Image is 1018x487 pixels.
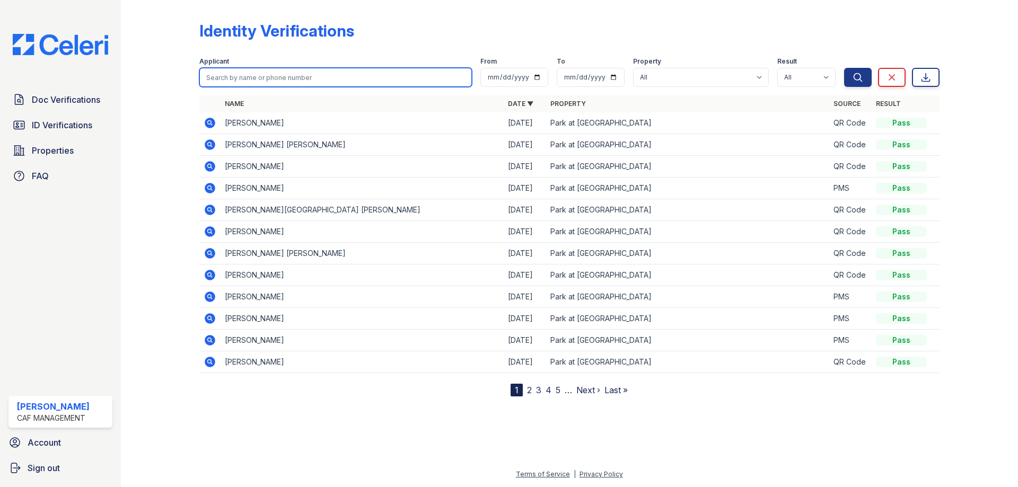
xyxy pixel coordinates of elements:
[516,470,570,478] a: Terms of Service
[32,93,100,106] span: Doc Verifications
[833,100,861,108] a: Source
[546,308,829,330] td: Park at [GEOGRAPHIC_DATA]
[565,384,572,396] span: …
[546,330,829,351] td: Park at [GEOGRAPHIC_DATA]
[829,221,872,243] td: QR Code
[32,170,49,182] span: FAQ
[546,221,829,243] td: Park at [GEOGRAPHIC_DATA]
[221,243,504,264] td: [PERSON_NAME] [PERSON_NAME]
[876,100,901,108] a: Result
[8,165,112,187] a: FAQ
[504,308,546,330] td: [DATE]
[829,308,872,330] td: PMS
[546,178,829,199] td: Park at [GEOGRAPHIC_DATA]
[221,264,504,286] td: [PERSON_NAME]
[777,57,797,66] label: Result
[32,144,74,157] span: Properties
[876,139,927,150] div: Pass
[28,436,61,449] span: Account
[221,134,504,156] td: [PERSON_NAME] [PERSON_NAME]
[876,118,927,128] div: Pass
[546,199,829,221] td: Park at [GEOGRAPHIC_DATA]
[221,330,504,351] td: [PERSON_NAME]
[17,400,90,413] div: [PERSON_NAME]
[511,384,523,396] div: 1
[504,134,546,156] td: [DATE]
[221,178,504,199] td: [PERSON_NAME]
[876,270,927,280] div: Pass
[4,432,117,453] a: Account
[8,114,112,136] a: ID Verifications
[546,385,551,395] a: 4
[32,119,92,131] span: ID Verifications
[829,330,872,351] td: PMS
[8,89,112,110] a: Doc Verifications
[536,385,541,395] a: 3
[546,112,829,134] td: Park at [GEOGRAPHIC_DATA]
[221,221,504,243] td: [PERSON_NAME]
[504,221,546,243] td: [DATE]
[221,156,504,178] td: [PERSON_NAME]
[504,199,546,221] td: [DATE]
[504,112,546,134] td: [DATE]
[199,21,354,40] div: Identity Verifications
[504,243,546,264] td: [DATE]
[4,457,117,479] a: Sign out
[504,351,546,373] td: [DATE]
[556,385,560,395] a: 5
[28,462,60,474] span: Sign out
[4,34,117,55] img: CE_Logo_Blue-a8612792a0a2168367f1c8372b55b34899dd931a85d93a1a3d3e32e68fde9ad4.png
[876,335,927,346] div: Pass
[546,264,829,286] td: Park at [GEOGRAPHIC_DATA]
[504,330,546,351] td: [DATE]
[221,308,504,330] td: [PERSON_NAME]
[633,57,661,66] label: Property
[221,351,504,373] td: [PERSON_NAME]
[576,385,600,395] a: Next ›
[829,178,872,199] td: PMS
[829,243,872,264] td: QR Code
[876,205,927,215] div: Pass
[829,351,872,373] td: QR Code
[504,178,546,199] td: [DATE]
[527,385,532,395] a: 2
[546,156,829,178] td: Park at [GEOGRAPHIC_DATA]
[829,112,872,134] td: QR Code
[221,112,504,134] td: [PERSON_NAME]
[876,248,927,259] div: Pass
[17,413,90,423] div: CAF Management
[199,57,229,66] label: Applicant
[550,100,586,108] a: Property
[876,161,927,172] div: Pass
[876,183,927,193] div: Pass
[876,313,927,324] div: Pass
[574,470,576,478] div: |
[508,100,533,108] a: Date ▼
[829,156,872,178] td: QR Code
[504,264,546,286] td: [DATE]
[876,291,927,302] div: Pass
[557,57,565,66] label: To
[199,68,472,87] input: Search by name or phone number
[829,286,872,308] td: PMS
[546,286,829,308] td: Park at [GEOGRAPHIC_DATA]
[829,199,872,221] td: QR Code
[876,226,927,237] div: Pass
[546,351,829,373] td: Park at [GEOGRAPHIC_DATA]
[221,286,504,308] td: [PERSON_NAME]
[876,357,927,367] div: Pass
[225,100,244,108] a: Name
[504,286,546,308] td: [DATE]
[8,140,112,161] a: Properties
[829,264,872,286] td: QR Code
[504,156,546,178] td: [DATE]
[546,243,829,264] td: Park at [GEOGRAPHIC_DATA]
[604,385,628,395] a: Last »
[221,199,504,221] td: [PERSON_NAME][GEOGRAPHIC_DATA] [PERSON_NAME]
[480,57,497,66] label: From
[580,470,623,478] a: Privacy Policy
[546,134,829,156] td: Park at [GEOGRAPHIC_DATA]
[829,134,872,156] td: QR Code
